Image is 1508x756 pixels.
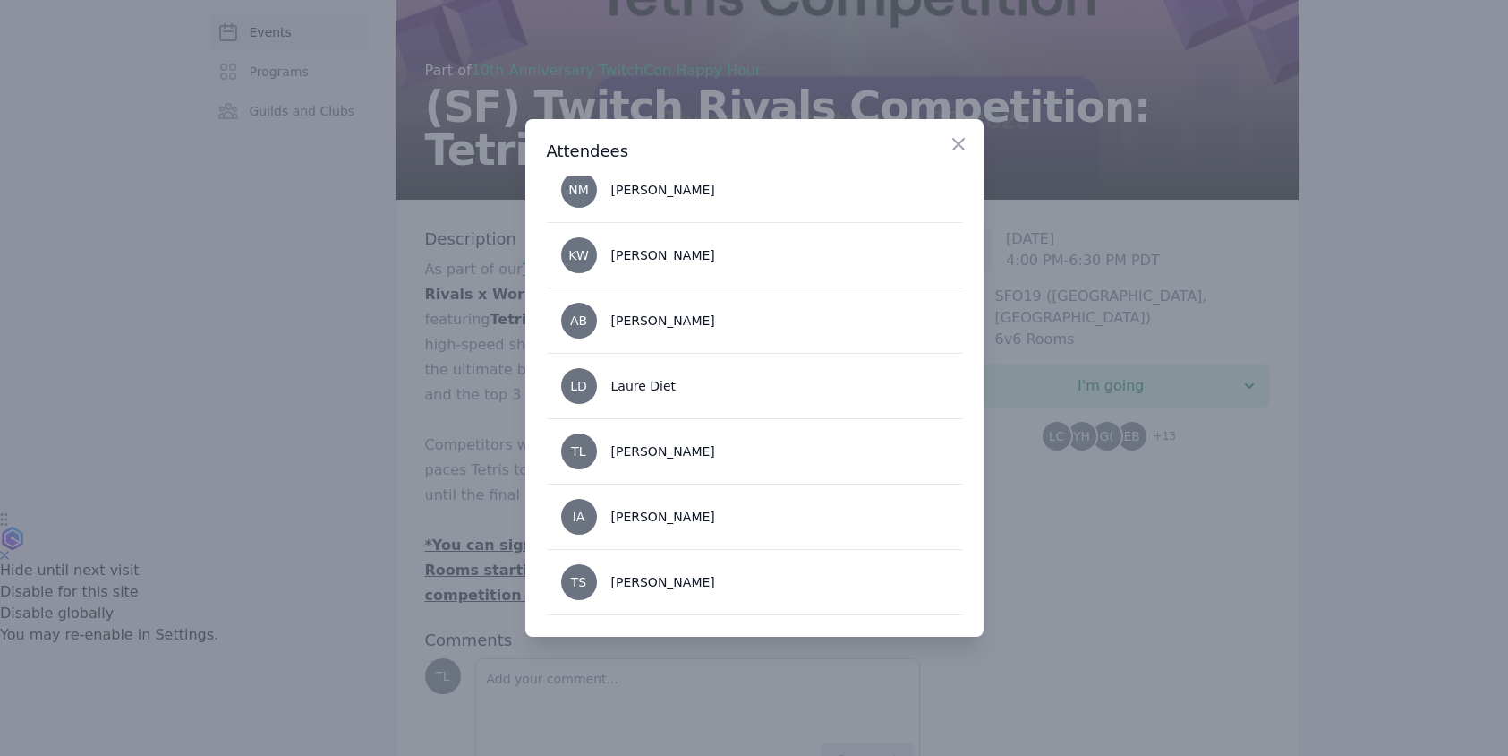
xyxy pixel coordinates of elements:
h3: Attendees [547,141,962,162]
span: NM [568,184,589,196]
div: [PERSON_NAME] [611,442,715,460]
div: [PERSON_NAME] [611,181,715,199]
div: Laure Diet [611,377,677,395]
span: AB [570,314,587,327]
div: [PERSON_NAME] [611,573,715,591]
div: [PERSON_NAME] [611,246,715,264]
span: TS [571,576,586,588]
span: IA [573,511,585,523]
div: [PERSON_NAME] [611,312,715,330]
span: KW [568,249,589,262]
span: LD [570,380,587,392]
span: TL [571,445,585,458]
div: [PERSON_NAME] [611,508,715,526]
